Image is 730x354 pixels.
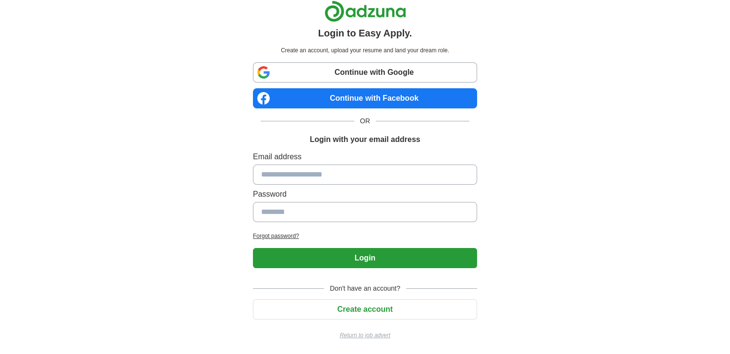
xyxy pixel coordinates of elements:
a: Create account [253,305,477,313]
span: Don't have an account? [324,283,406,294]
a: Continue with Facebook [253,88,477,108]
h1: Login with your email address [310,134,420,145]
label: Password [253,189,477,200]
a: Forgot password? [253,232,477,240]
span: OR [354,116,376,126]
a: Continue with Google [253,62,477,83]
a: Return to job advert [253,331,477,340]
img: Adzuna logo [324,0,406,22]
h1: Login to Easy Apply. [318,26,412,40]
button: Login [253,248,477,268]
label: Email address [253,151,477,163]
button: Create account [253,299,477,319]
p: Create an account, upload your resume and land your dream role. [255,46,475,55]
